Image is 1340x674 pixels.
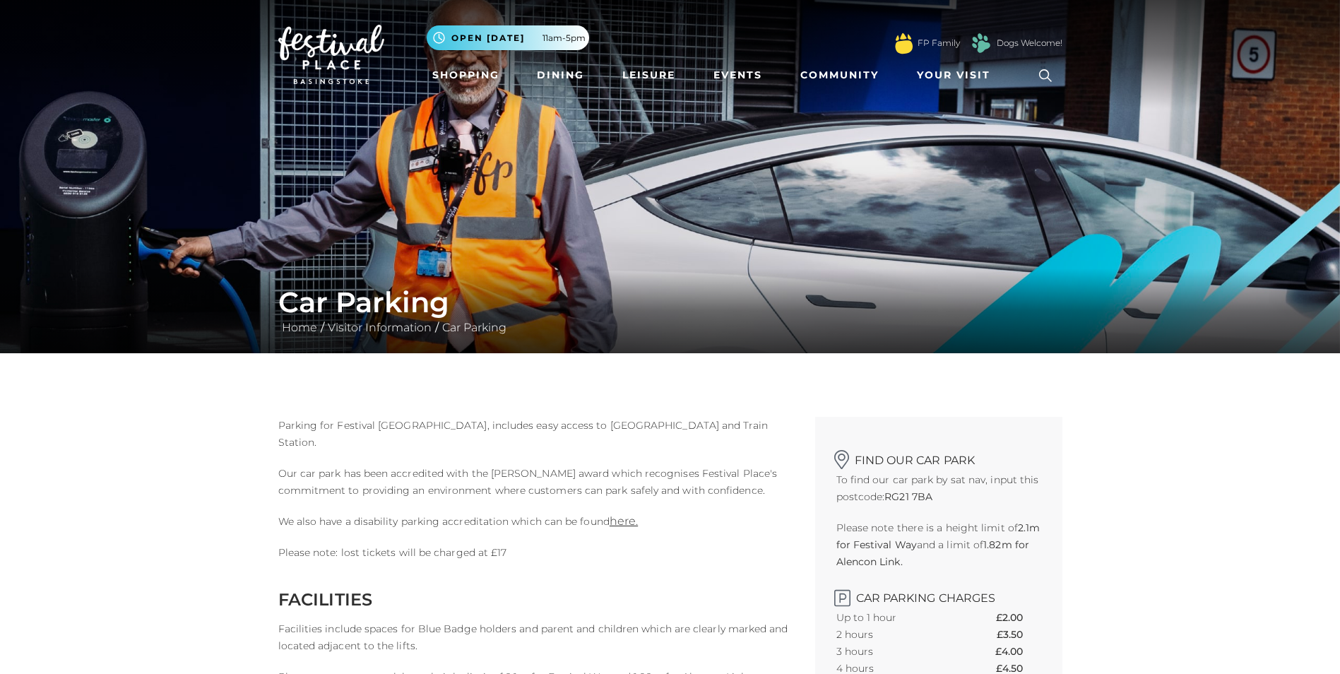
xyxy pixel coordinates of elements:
[617,62,681,88] a: Leisure
[278,285,1062,319] h1: Car Parking
[997,626,1040,643] th: £3.50
[610,514,638,528] a: here.
[836,643,949,660] th: 3 hours
[278,544,794,561] p: Please note: lost tickets will be charged at £17
[836,584,1041,605] h2: Car Parking Charges
[268,285,1073,336] div: / /
[836,471,1041,505] p: To find our car park by sat nav, input this postcode:
[997,37,1062,49] a: Dogs Welcome!
[911,62,1003,88] a: Your Visit
[439,321,510,334] a: Car Parking
[278,25,384,84] img: Festival Place Logo
[836,445,1041,467] h2: Find our car park
[427,25,589,50] button: Open [DATE] 11am-5pm
[918,37,960,49] a: FP Family
[278,419,768,449] span: Parking for Festival [GEOGRAPHIC_DATA], includes easy access to [GEOGRAPHIC_DATA] and Train Station.
[278,465,794,499] p: Our car park has been accredited with the [PERSON_NAME] award which recognises Festival Place's c...
[836,609,949,626] th: Up to 1 hour
[836,519,1041,570] p: Please note there is a height limit of and a limit of
[278,589,794,610] h2: FACILITIES
[836,626,949,643] th: 2 hours
[278,620,794,654] p: Facilities include spaces for Blue Badge holders and parent and children which are clearly marked...
[542,32,586,45] span: 11am-5pm
[324,321,435,334] a: Visitor Information
[995,643,1040,660] th: £4.00
[795,62,884,88] a: Community
[884,490,932,503] strong: RG21 7BA
[531,62,590,88] a: Dining
[278,321,321,334] a: Home
[996,609,1040,626] th: £2.00
[427,62,505,88] a: Shopping
[451,32,525,45] span: Open [DATE]
[708,62,768,88] a: Events
[917,68,990,83] span: Your Visit
[278,513,794,530] p: We also have a disability parking accreditation which can be found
